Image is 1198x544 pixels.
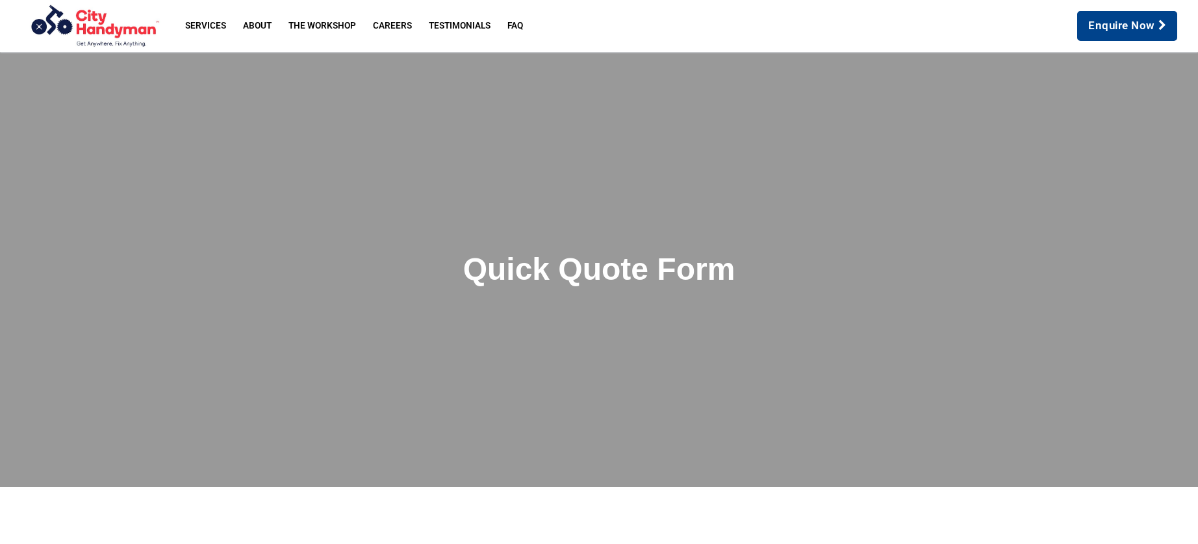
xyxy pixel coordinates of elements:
[507,21,523,31] span: FAQ
[288,21,356,31] span: The Workshop
[177,14,235,38] a: Services
[229,251,969,288] h2: Quick Quote Form
[185,21,226,31] span: Services
[1077,11,1177,41] a: Enquire Now
[364,14,420,38] a: Careers
[373,21,412,31] span: Careers
[243,21,272,31] span: About
[235,14,280,38] a: About
[16,4,172,48] img: City Handyman | Melbourne
[499,14,531,38] a: FAQ
[429,21,491,31] span: Testimonials
[420,14,499,38] a: Testimonials
[280,14,364,38] a: The Workshop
